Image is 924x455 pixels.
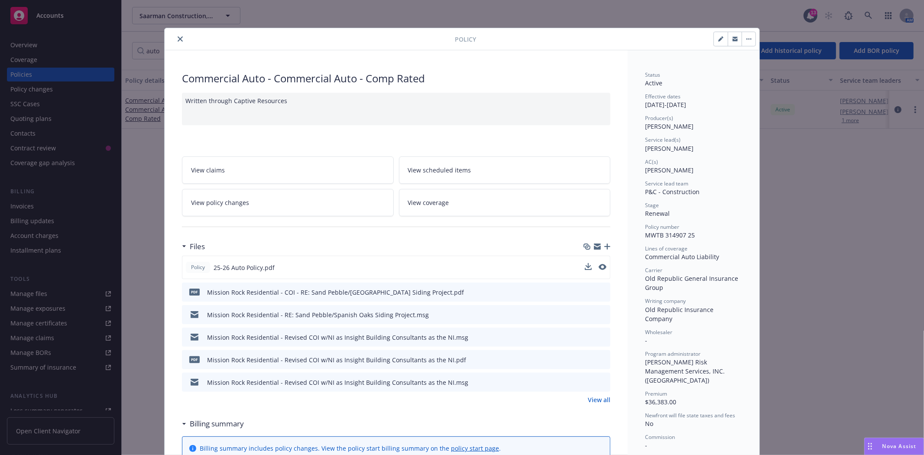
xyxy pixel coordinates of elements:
span: View claims [191,166,225,175]
span: Old Republic Insurance Company [645,305,715,323]
div: Written through Captive Resources [182,93,610,125]
span: Status [645,71,660,78]
span: [PERSON_NAME] [645,144,694,153]
span: Newfront will file state taxes and fees [645,412,735,419]
span: - [645,336,647,344]
span: P&C - Construction [645,188,700,196]
span: pdf [189,289,200,295]
button: Nova Assist [864,438,924,455]
span: Effective dates [645,93,681,100]
span: AC(s) [645,158,658,166]
a: View scheduled items [399,156,611,184]
span: Service lead team [645,180,688,187]
button: preview file [599,333,607,342]
span: Premium [645,390,667,397]
span: Policy [455,35,476,44]
button: close [175,34,185,44]
span: View coverage [408,198,449,207]
span: Old Republic General Insurance Group [645,274,740,292]
div: Mission Rock Residential - Revised COI w/NI as Insight Building Consultants as the NI.msg [207,333,468,342]
button: download file [585,355,592,364]
a: View all [588,395,610,404]
span: - [645,441,647,449]
span: Lines of coverage [645,245,687,252]
h3: Billing summary [190,418,244,429]
div: Drag to move [865,438,875,455]
span: pdf [189,356,200,363]
span: MWTB 314907 25 [645,231,695,239]
button: download file [585,288,592,297]
span: Producer(s) [645,114,673,122]
button: preview file [599,288,607,297]
span: Stage [645,201,659,209]
button: preview file [599,378,607,387]
span: Wholesaler [645,328,672,336]
span: Nova Assist [882,442,917,450]
button: download file [585,333,592,342]
a: View coverage [399,189,611,216]
button: download file [585,263,592,272]
h3: Files [190,241,205,252]
div: Mission Rock Residential - RE: Sand Pebble/Spanish Oaks Siding Project.msg [207,310,429,319]
span: Program administrator [645,350,700,357]
div: Billing summary includes policy changes. View the policy start billing summary on the . [200,444,501,453]
a: policy start page [451,444,499,452]
span: View policy changes [191,198,249,207]
span: Renewal [645,209,670,218]
span: [PERSON_NAME] [645,122,694,130]
button: download file [585,378,592,387]
a: View claims [182,156,394,184]
a: View policy changes [182,189,394,216]
span: No [645,419,653,428]
span: Commission [645,433,675,441]
button: preview file [599,355,607,364]
div: [DATE] - [DATE] [645,93,742,109]
span: Writing company [645,297,686,305]
span: View scheduled items [408,166,471,175]
span: Policy number [645,223,679,231]
button: preview file [599,310,607,319]
div: Billing summary [182,418,244,429]
button: preview file [599,264,606,270]
div: Mission Rock Residential - Revised COI w/NI as Insight Building Consultants as the NI.pdf [207,355,466,364]
span: [PERSON_NAME] [645,166,694,174]
div: Mission Rock Residential - COI - RE: Sand Pebble/[GEOGRAPHIC_DATA] Siding Project.pdf [207,288,464,297]
span: Policy [189,263,207,271]
span: Active [645,79,662,87]
div: Mission Rock Residential - Revised COI w/NI as Insight Building Consultants as the NI.msg [207,378,468,387]
span: Commercial Auto Liability [645,253,719,261]
button: download file [585,310,592,319]
button: download file [585,263,592,270]
div: Files [182,241,205,252]
span: Service lead(s) [645,136,681,143]
span: 25-26 Auto Policy.pdf [214,263,275,272]
span: [PERSON_NAME] Risk Management Services, INC. ([GEOGRAPHIC_DATA]) [645,358,726,384]
span: $36,383.00 [645,398,676,406]
div: Commercial Auto - Commercial Auto - Comp Rated [182,71,610,86]
span: Carrier [645,266,662,274]
button: preview file [599,263,606,272]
